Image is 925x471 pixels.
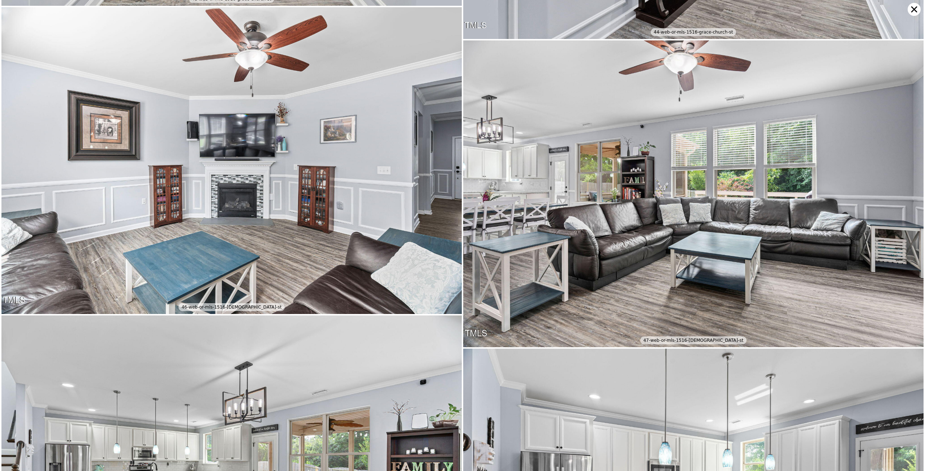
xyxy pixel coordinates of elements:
div: 46-web-or-mls-1516-[DEMOGRAPHIC_DATA]-st [178,303,284,311]
img: 47-web-or-mls-1516-grace-church-st [463,40,924,347]
div: 47-web-or-mls-1516-[DEMOGRAPHIC_DATA]-st [640,336,746,344]
div: 44-web-or-mls-1516-grace-church-st [651,28,736,36]
img: 46-web-or-mls-1516-grace-church-st [1,7,462,314]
